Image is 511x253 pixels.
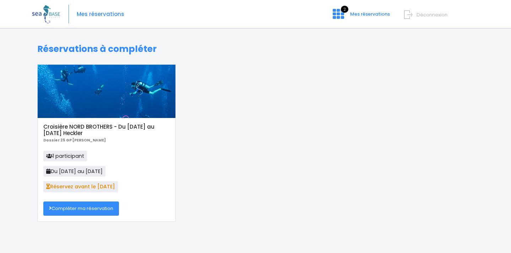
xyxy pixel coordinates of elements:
[43,181,118,192] span: Réservez avant le [DATE]
[43,201,119,216] a: Compléter ma réservation
[43,166,105,177] span: Du [DATE] au [DATE]
[327,13,394,20] a: 2 Mes réservations
[417,11,447,18] span: Déconnexion
[43,138,106,143] b: Dossier 25 GP [PERSON_NAME]
[43,124,169,136] h5: Croisière NORD BROTHERS - Du [DATE] au [DATE] Heckler
[350,11,390,17] span: Mes réservations
[43,151,87,161] span: 1 participant
[37,44,474,54] h1: Réservations à compléter
[341,6,348,13] span: 2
